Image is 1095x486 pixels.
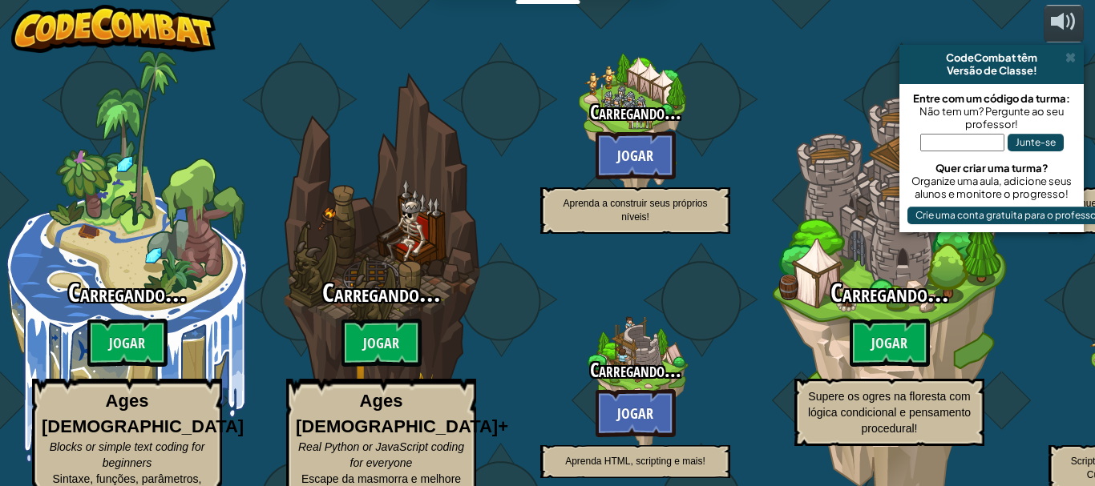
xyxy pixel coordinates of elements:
[341,319,422,367] btn: Jogar
[907,175,1076,200] div: Organize uma aula, adicione seus alunos e monitore o progresso!
[590,356,681,384] span: Carregando...
[50,440,205,469] span: Blocks or simple text coding for beginners
[1008,134,1064,151] button: Junte-se
[907,92,1076,105] div: Entre com um código da turma:
[906,51,1077,64] div: CodeCombat têm
[590,98,681,126] span: Carregando...
[42,391,244,436] strong: Ages [DEMOGRAPHIC_DATA]
[808,390,971,435] span: Supere os ogres na floresta com lógica condicional e pensamento procedural!
[830,275,949,310] span: Carregando...
[906,64,1077,77] div: Versão de Classe!
[68,275,187,310] span: Carregando...
[322,275,441,310] span: Carregando...
[296,391,508,436] strong: Ages [DEMOGRAPHIC_DATA]+
[87,319,168,367] btn: Jogar
[850,319,930,367] btn: Jogar
[1044,5,1084,42] button: Ajuste o volume
[596,131,676,179] btn: Jogar
[907,162,1076,175] div: Quer criar uma turma?
[563,198,707,223] span: Aprenda a construir seus próprios níveis!
[565,456,705,467] span: Aprenda HTML, scripting e mais!
[11,5,216,53] img: CodeCombat - Learn how to code by playing a game
[907,105,1076,131] div: Não tem um? Pergunte ao seu professor!
[596,389,676,437] btn: Jogar
[298,440,464,469] span: Real Python or JavaScript coding for everyone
